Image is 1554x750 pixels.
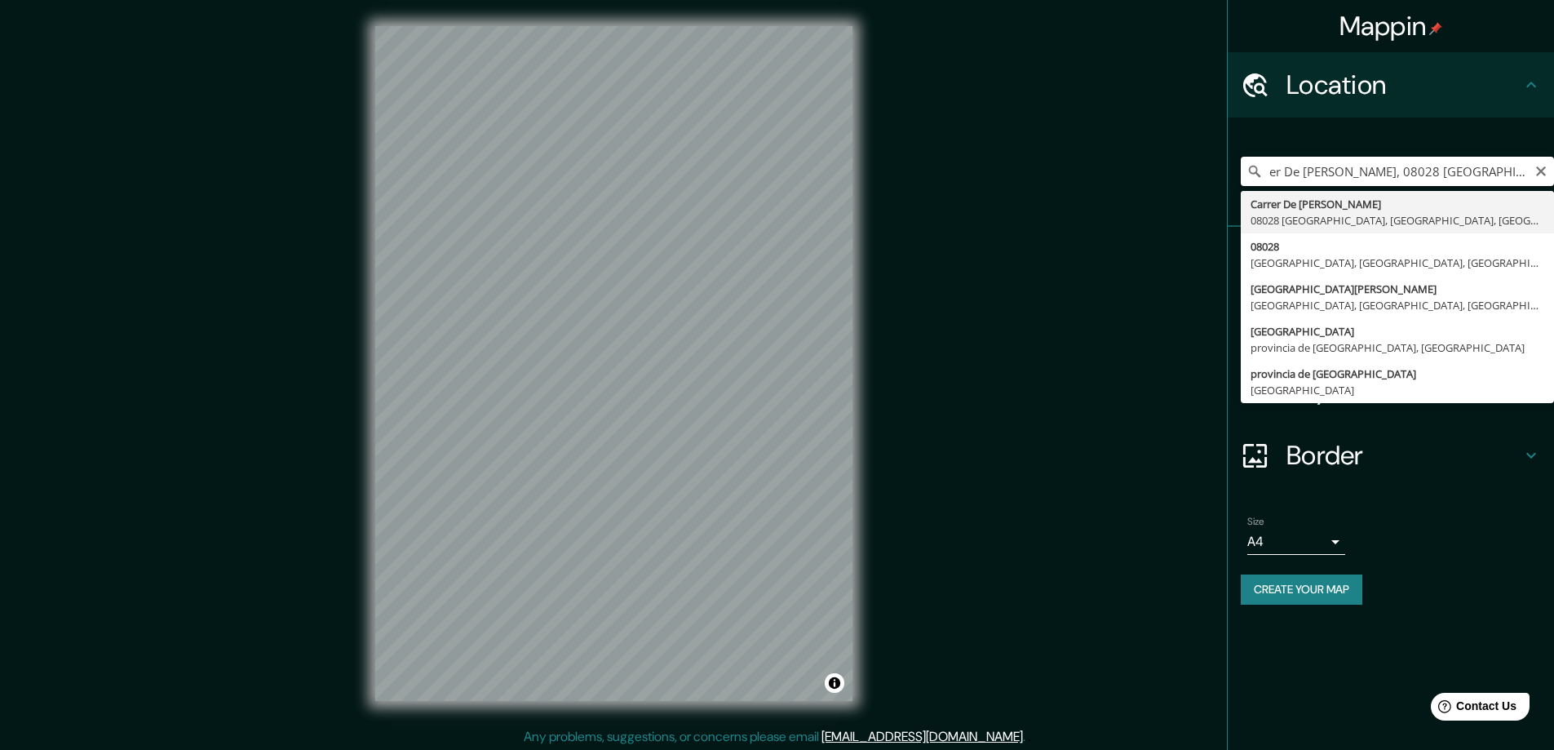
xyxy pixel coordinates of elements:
iframe: Help widget launcher [1409,686,1536,732]
a: [EMAIL_ADDRESS][DOMAIN_NAME] [821,728,1023,745]
input: Pick your city or area [1241,157,1554,186]
div: Layout [1228,357,1554,423]
h4: Layout [1286,374,1521,406]
div: [GEOGRAPHIC_DATA][PERSON_NAME] [1251,281,1544,297]
div: provincia de [GEOGRAPHIC_DATA], [GEOGRAPHIC_DATA] [1251,339,1544,356]
div: Carrer De [PERSON_NAME] [1251,196,1544,212]
label: Size [1247,515,1264,529]
div: [GEOGRAPHIC_DATA] [1251,382,1544,398]
div: . [1028,727,1031,747]
button: Create your map [1241,575,1362,605]
div: Location [1228,52,1554,118]
div: 08028 [1251,238,1544,255]
div: 08028 [GEOGRAPHIC_DATA], [GEOGRAPHIC_DATA], [GEOGRAPHIC_DATA] [1251,212,1544,229]
div: [GEOGRAPHIC_DATA], [GEOGRAPHIC_DATA], [GEOGRAPHIC_DATA] [1251,297,1544,313]
div: . [1025,727,1028,747]
div: Style [1228,292,1554,357]
h4: Border [1286,439,1521,472]
button: Toggle attribution [825,673,844,693]
p: Any problems, suggestions, or concerns please email . [524,727,1025,747]
div: provincia de [GEOGRAPHIC_DATA] [1251,366,1544,382]
div: Border [1228,423,1554,488]
div: [GEOGRAPHIC_DATA], [GEOGRAPHIC_DATA], [GEOGRAPHIC_DATA] [1251,255,1544,271]
div: [GEOGRAPHIC_DATA] [1251,323,1544,339]
button: Clear [1534,162,1547,178]
h4: Mappin [1339,10,1443,42]
img: pin-icon.png [1429,22,1442,35]
div: Pins [1228,227,1554,292]
canvas: Map [375,26,852,701]
div: A4 [1247,529,1345,555]
h4: Location [1286,69,1521,101]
